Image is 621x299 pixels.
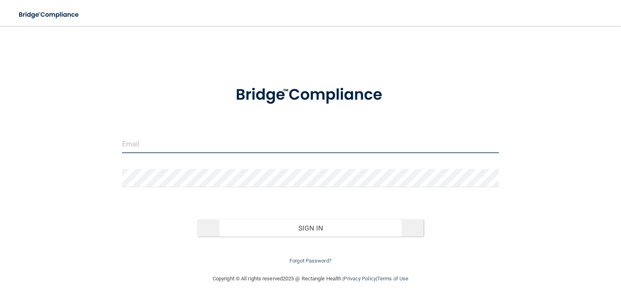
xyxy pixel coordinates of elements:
[163,266,458,292] div: Copyright © All rights reserved 2025 @ Rectangle Health | |
[12,6,87,23] img: bridge_compliance_login_screen.278c3ca4.svg
[122,135,499,153] input: Email
[197,219,423,237] button: Sign In
[344,276,376,282] a: Privacy Policy
[289,258,332,264] a: Forgot Password?
[220,75,402,115] img: bridge_compliance_login_screen.278c3ca4.svg
[377,276,408,282] a: Terms of Use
